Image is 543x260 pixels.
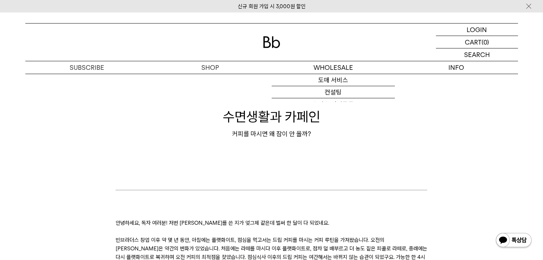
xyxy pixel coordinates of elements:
[465,36,482,48] p: CART
[436,24,518,36] a: LOGIN
[464,48,490,61] p: SEARCH
[272,86,395,98] a: 컨설팅
[238,3,306,10] a: 신규 회원 가입 시 3,000원 할인
[482,36,489,48] p: (0)
[495,232,532,249] img: 카카오톡 채널 1:1 채팅 버튼
[25,130,518,138] div: 커피를 마시면 왜 잠이 안 올까?
[436,36,518,48] a: CART (0)
[272,74,395,86] a: 도매 서비스
[272,98,395,110] a: 오피스 커피구독
[263,36,280,48] img: 로고
[149,61,272,74] a: SHOP
[272,61,395,74] p: WHOLESALE
[116,219,427,227] p: 안녕하세요, 독자 여러분! 저번 [PERSON_NAME]를 쓴 지가 엊그제 같은데 벌써 한 달이 다 되었네요.
[25,61,149,74] a: SUBSCRIBE
[467,24,487,36] p: LOGIN
[395,61,518,74] p: INFO
[25,107,518,126] h1: 수면생활과 카페인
